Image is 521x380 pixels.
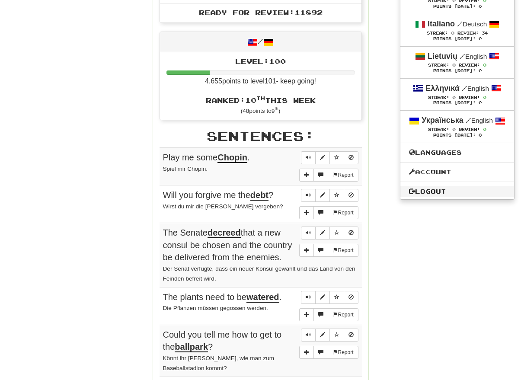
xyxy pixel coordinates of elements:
button: Play sentence audio [301,329,316,342]
button: Toggle favorite [329,227,344,239]
span: Review: [459,63,480,67]
u: ballpark [175,342,208,352]
a: Ελληνικά /English Streak: 0 Review: 0 Points [DATE]: 0 [400,79,514,110]
div: Points [DATE]: 0 [409,4,505,10]
button: Report [328,308,358,321]
span: 0 [483,127,486,132]
button: Edit sentence [315,227,330,239]
button: Edit sentence [315,189,330,202]
a: Українська /English Streak: 0 Review: 0 Points [DATE]: 0 [400,111,514,142]
span: Streak: [427,31,448,35]
div: Sentence controls [301,151,358,164]
sup: th [275,106,278,111]
button: Play sentence audio [301,189,316,202]
div: Points [DATE]: 0 [409,100,505,106]
button: Report [328,206,358,219]
small: English [466,117,493,124]
button: Toggle favorite [329,291,344,304]
u: debt [250,190,268,201]
span: Review: [459,95,480,100]
button: Toggle ignore [344,189,358,202]
span: The Senate that a new consul be chosen and the country be delivered from the enemies. [163,228,292,262]
button: Add sentence to collection [299,206,314,219]
span: Level: 100 [235,57,286,65]
span: Streak: [428,63,449,67]
div: Points [DATE]: 0 [409,133,505,138]
div: More sentence controls [299,346,358,359]
span: 34 [482,31,488,35]
button: Report [328,244,358,257]
div: Sentence controls [301,329,358,342]
small: English [460,53,487,60]
small: ( 48 points to 9 ) [241,108,281,114]
strong: Українська [422,116,463,125]
span: / [462,84,467,92]
span: Review: [459,127,480,132]
button: Play sentence audio [301,227,316,239]
button: Toggle favorite [329,329,344,342]
div: Sentence controls [301,291,358,304]
small: Die Pflanzen müssen gegossen werden. [163,305,268,311]
button: Play sentence audio [301,291,316,304]
small: Spiel mir Chopin. [163,166,208,172]
button: Edit sentence [315,151,330,164]
button: Toggle ignore [344,151,358,164]
span: / [457,20,463,28]
span: Could you tell me how to get to the ? [163,330,282,353]
button: Add sentence to collection [299,308,314,321]
u: Chopin [217,153,247,163]
div: More sentence controls [299,169,358,182]
button: Toggle ignore [344,329,358,342]
button: Toggle ignore [344,291,358,304]
strong: Ελληνικά [425,84,460,93]
span: 0 [452,62,456,67]
button: Add sentence to collection [299,244,314,257]
div: Sentence controls [301,227,358,239]
u: decreed [208,228,241,238]
small: Wirst du mir die [PERSON_NAME] vergeben? [163,203,283,210]
button: Toggle favorite [329,189,344,202]
button: Edit sentence [315,329,330,342]
span: 0 [483,95,486,100]
button: Report [328,346,358,359]
h2: Sentences: [160,129,362,143]
small: English [462,85,489,92]
strong: Lietuvių [428,52,457,61]
sup: th [256,95,265,101]
button: Toggle ignore [344,227,358,239]
span: 0 [452,127,456,132]
span: 0 [483,62,486,67]
a: Account [400,166,514,178]
span: Ready for Review: 11892 [199,8,323,16]
div: Points [DATE]: 0 [409,68,505,74]
span: / [460,52,465,60]
div: More sentence controls [299,244,358,257]
div: Points [DATE]: 0 [409,36,505,42]
button: Play sentence audio [301,151,316,164]
button: Add sentence to collection [299,346,314,359]
a: Lietuvių /English Streak: 0 Review: 0 Points [DATE]: 0 [400,47,514,78]
span: Ranked: 10 this week [206,96,316,104]
small: Deutsch [457,20,487,28]
span: / [466,116,471,124]
strong: Italiano [428,19,455,28]
a: Italiano /Deutsch Streak: 0 Review: 34 Points [DATE]: 0 [400,14,514,46]
span: Play me some . [163,153,250,163]
span: Streak: [428,127,449,132]
span: Streak: [428,95,449,100]
button: Add sentence to collection [299,169,314,182]
div: / [160,32,361,52]
div: More sentence controls [299,206,358,219]
a: Logout [400,186,514,197]
div: Sentence controls [301,189,358,202]
span: The plants need to be . [163,292,282,303]
u: watered [246,292,279,303]
span: 0 [452,95,456,100]
button: Report [328,169,358,182]
small: Könnt ihr [PERSON_NAME], wie man zum Baseballstadion kommt? [163,355,275,371]
small: Der Senat verfügte, dass ein neuer Konsul gewählt und das Land von den Feinden befreit wird. [163,265,355,282]
li: 4.655 points to level 101 - keep going! [160,52,361,91]
div: More sentence controls [299,308,358,321]
a: Languages [400,147,514,158]
span: Review: [457,31,479,35]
